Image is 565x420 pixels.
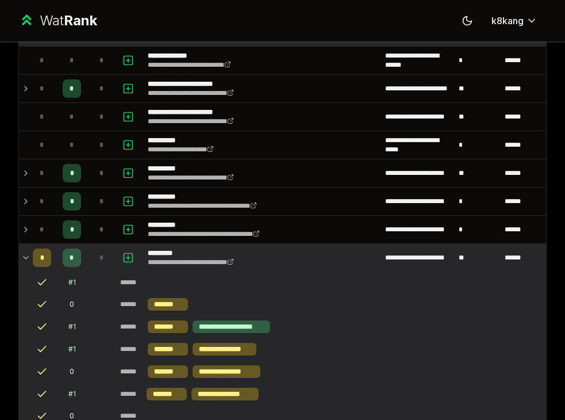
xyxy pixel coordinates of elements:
[56,293,88,315] td: 0
[482,10,547,31] button: k8kang
[68,345,76,354] div: # 1
[40,12,97,30] div: Wat
[56,361,88,383] td: 0
[491,14,524,28] span: k8kang
[68,322,76,331] div: # 1
[18,12,97,30] a: WatRank
[64,12,97,29] span: Rank
[68,390,76,399] div: # 1
[68,278,76,287] div: # 1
